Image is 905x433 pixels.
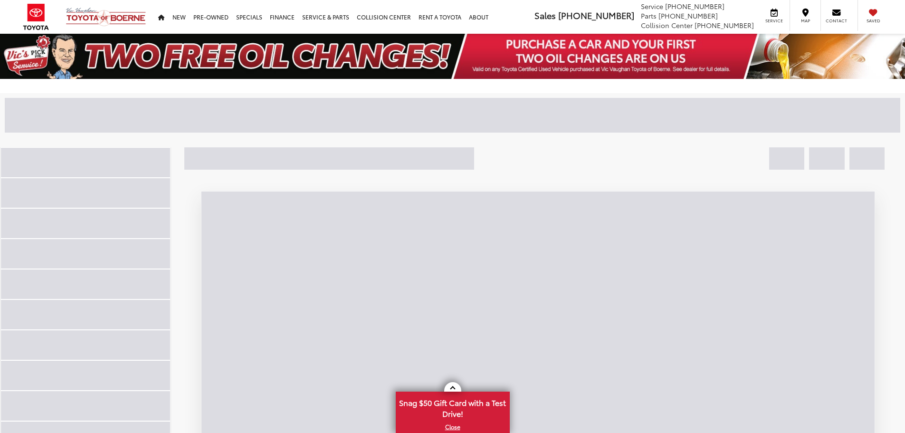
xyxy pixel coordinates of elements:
span: Snag $50 Gift Card with a Test Drive! [397,393,509,422]
span: [PHONE_NUMBER] [665,1,724,11]
span: Saved [863,18,884,24]
img: Vic Vaughan Toyota of Boerne [66,7,146,27]
span: Parts [641,11,657,20]
span: Contact [826,18,847,24]
span: Sales [534,9,556,21]
span: [PHONE_NUMBER] [695,20,754,30]
span: [PHONE_NUMBER] [558,9,634,21]
span: Map [795,18,816,24]
span: Collision Center [641,20,693,30]
span: Service [763,18,785,24]
span: [PHONE_NUMBER] [658,11,718,20]
span: Service [641,1,663,11]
